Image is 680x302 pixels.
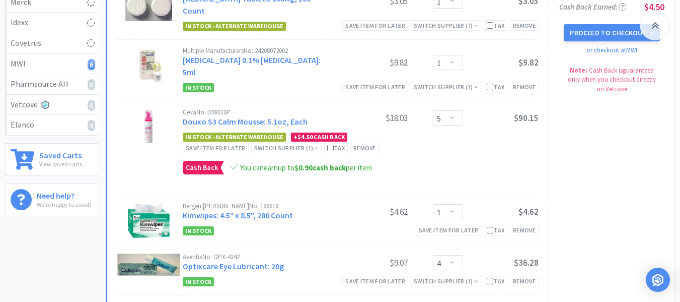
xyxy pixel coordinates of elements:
[240,163,372,172] span: You can earn up to per item
[646,268,670,292] div: Open Intercom Messenger
[183,203,332,209] div: Bergen [PERSON_NAME] No: 188618
[117,254,180,276] img: 07112a2d06264245967f09593f6e0a5d_233227.png
[487,276,504,286] div: Tax
[487,82,504,92] div: Tax
[183,22,286,31] span: In Stock - Alternate Warehouse
[6,33,98,54] a: Covetrus
[559,2,626,12] span: Cash Back Earned :
[11,16,93,29] div: Idexx
[5,143,98,176] a: Saved CartsView saved carts
[39,149,82,159] h6: Saved Carts
[143,109,155,144] img: a8c22cf0154942cf9e817c58f49e809e_396671.png
[568,66,656,93] span: Cash Back is guaranteed only when you checkout directly on Vetcove
[342,20,408,31] div: Save item for later
[183,143,249,153] div: Save item for later
[518,57,539,68] span: $9.82
[332,206,408,218] div: $4.62
[297,133,313,141] span: $4.50
[183,133,286,142] span: In Stock - Alternate Warehouse
[254,143,319,153] div: Switch Supplier ( 1 )
[37,189,91,200] h6: Need help?
[11,118,93,132] div: Elanco
[6,95,98,115] a: Vetcove0
[350,143,379,153] div: Remove
[564,24,659,41] button: Proceed to Checkout
[11,37,93,50] div: Covetrus
[416,225,482,235] div: Save item for later
[510,82,539,92] div: Remove
[332,257,408,269] div: $9.07
[414,276,478,286] div: Switch Supplier ( 1 )
[510,225,539,235] div: Remove
[514,257,539,268] span: $36.28
[131,47,167,83] img: 46c68218997d4564b0c04eb6abdb90ff_8410.png
[342,276,408,286] div: Save item for later
[88,120,95,131] i: 0
[510,276,539,286] div: Remove
[39,159,82,169] p: View saved carts
[11,57,93,71] div: MWI
[332,56,408,69] div: $9.82
[570,66,587,75] strong: Note:
[6,74,98,95] a: Pharmsource AH0
[128,203,169,238] img: 8a340eb6b51d43a4a1deb56ddc061e32_10162.png
[88,100,95,111] i: 0
[644,1,664,13] span: $4.50
[414,21,478,30] div: Switch Supplier ( 7 )
[183,116,308,127] a: Douxo S3 Calm Mousse: 5.1oz, Each
[183,55,321,77] a: [MEDICAL_DATA] 0.1% [MEDICAL_DATA]: 5ml
[183,277,214,286] span: In Stock
[88,79,95,90] i: 0
[294,163,346,172] strong: cash back
[183,161,220,174] span: Cash Back
[6,54,98,75] a: MWI6
[342,82,408,92] div: Save item for later
[487,225,504,235] div: Tax
[586,46,637,54] a: or checkout at MWI
[327,143,345,153] div: Tax
[183,109,332,115] div: Ceva No: D98010P
[518,206,539,217] span: $4.62
[183,83,214,92] span: In Stock
[291,133,347,142] div: + Cash Back
[37,200,91,209] p: We're happy to assist!
[332,112,408,124] div: $18.03
[183,261,284,271] a: Optixcare Eye Lubricant: 20g
[294,163,313,172] span: $0.90
[6,115,98,135] a: Elanco0
[183,254,332,260] div: Aventix No: OPX-4242
[88,59,95,70] i: 6
[183,47,332,54] div: Multiple Manufacturers No: 24208072002
[11,98,93,111] div: Vetcove
[510,20,539,31] div: Remove
[487,21,504,30] div: Tax
[6,13,98,33] a: Idexx
[183,226,214,235] span: In Stock
[11,78,93,91] div: Pharmsource AH
[183,210,293,220] a: Kimwipes: 4.5" x 8.5", 280 Count
[514,112,539,124] span: $90.15
[414,82,478,92] div: Switch Supplier ( 1 )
